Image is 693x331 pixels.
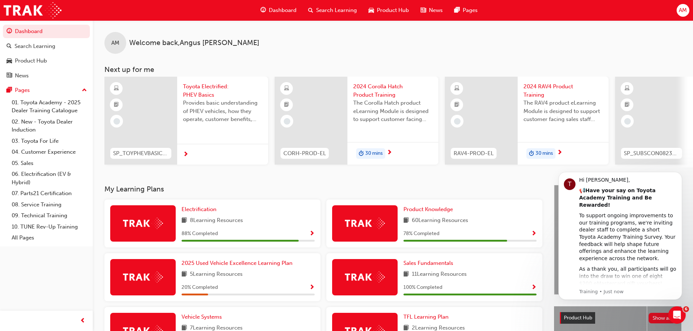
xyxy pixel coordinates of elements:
span: duration-icon [529,149,534,158]
span: search-icon [7,43,12,50]
span: pages-icon [7,87,12,94]
span: book-icon [403,216,409,225]
span: Toyota Electrified: PHEV Basics [183,82,262,99]
span: next-icon [183,152,188,158]
div: News [15,72,29,80]
span: search-icon [308,6,313,15]
span: Show Progress [309,284,315,291]
span: book-icon [403,270,409,279]
a: Product HubShow all [560,312,676,324]
a: guage-iconDashboard [255,3,302,18]
a: Electrification [182,205,219,214]
span: Dashboard [269,6,296,15]
span: car-icon [7,58,12,64]
span: SP_TOYPHEVBASICS_EL [113,149,168,158]
span: Search Learning [316,6,357,15]
span: The Corolla Hatch product eLearning Module is designed to support customer facing sales staff wit... [353,99,433,124]
span: booktick-icon [114,100,119,110]
button: Show all [649,313,676,323]
a: 03. Toyota For Life [9,136,90,147]
span: Product Hub [377,6,409,15]
span: AM [111,39,119,47]
span: Product Knowledge [403,206,453,213]
span: duration-icon [359,149,364,158]
span: The RAV4 product eLearning Module is designed to support customer facing sales staff with introdu... [523,99,603,124]
span: guage-icon [7,28,12,35]
span: up-icon [82,86,87,95]
span: RAV4-PROD-EL [454,149,494,158]
span: car-icon [369,6,374,15]
img: Trak [345,218,385,229]
iframe: Intercom notifications message [547,165,693,304]
span: 2024 RAV4 Product Training [523,82,603,99]
span: next-icon [387,150,392,156]
span: TFL Learning Plan [403,314,449,320]
a: Search Learning [3,40,90,53]
span: learningRecordVerb_NONE-icon [624,118,631,125]
span: pages-icon [454,6,460,15]
a: 10. TUNE Rev-Up Training [9,221,90,233]
span: learningRecordVerb_NONE-icon [113,118,120,125]
img: Trak [123,218,163,229]
button: Show Progress [531,229,537,238]
span: 6 [683,306,689,312]
span: 88 % Completed [182,230,218,238]
span: Show Progress [531,231,537,237]
span: Provides basic understanding of PHEV vehicles, how they operate, customer benefits, and best prac... [183,99,262,124]
span: 20 % Completed [182,283,218,292]
button: AM [677,4,689,17]
img: Trak [345,271,385,283]
img: Trak [4,2,61,19]
a: Vehicle Systems [182,313,225,321]
a: 04. Customer Experience [9,146,90,158]
span: 5 Learning Resources [190,270,243,279]
div: Product Hub [15,57,47,65]
div: Search Learning [15,42,55,51]
span: AM [679,6,687,15]
iframe: Intercom live chat [668,306,686,324]
span: Vehicle Systems [182,314,222,320]
a: search-iconSearch Learning [302,3,363,18]
span: Product Hub [564,315,592,321]
span: book-icon [182,216,187,225]
span: book-icon [182,270,187,279]
span: Welcome back , Angus [PERSON_NAME] [129,39,259,47]
span: Show Progress [309,231,315,237]
a: Dashboard [3,25,90,38]
span: learningResourceType_ELEARNING-icon [454,84,459,93]
a: pages-iconPages [449,3,483,18]
span: next-icon [557,150,562,156]
button: Show Progress [309,283,315,292]
span: 78 % Completed [403,230,439,238]
span: guage-icon [260,6,266,15]
div: Pages [15,86,30,94]
a: 2025 Used Vehicle Excellence Learning Plan [182,259,295,267]
span: 11 Learning Resources [412,270,467,279]
span: 2025 Used Vehicle Excellence Learning Plan [182,260,292,266]
a: Sales Fundamentals [403,259,456,267]
a: 01. Toyota Academy - 2025 Dealer Training Catalogue [9,97,90,116]
button: Show Progress [309,229,315,238]
a: RAV4-PROD-EL2024 RAV4 Product TrainingThe RAV4 product eLearning Module is designed to support cu... [445,77,609,165]
span: learningResourceType_ELEARNING-icon [114,84,119,93]
a: 05. Sales [9,158,90,169]
span: Sales Fundamentals [403,260,453,266]
span: learningRecordVerb_NONE-icon [284,118,290,125]
span: Electrification [182,206,216,213]
a: 06. Electrification (EV & Hybrid) [9,169,90,188]
button: Show Progress [531,283,537,292]
span: 30 mins [365,149,383,158]
a: Product Hub [3,54,90,68]
span: SP_SUBSCON0823_EL [624,149,679,158]
button: Pages [3,84,90,97]
a: 02. New - Toyota Dealer Induction [9,116,90,136]
span: learningResourceType_ELEARNING-icon [284,84,289,93]
a: 07. Parts21 Certification [9,188,90,199]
